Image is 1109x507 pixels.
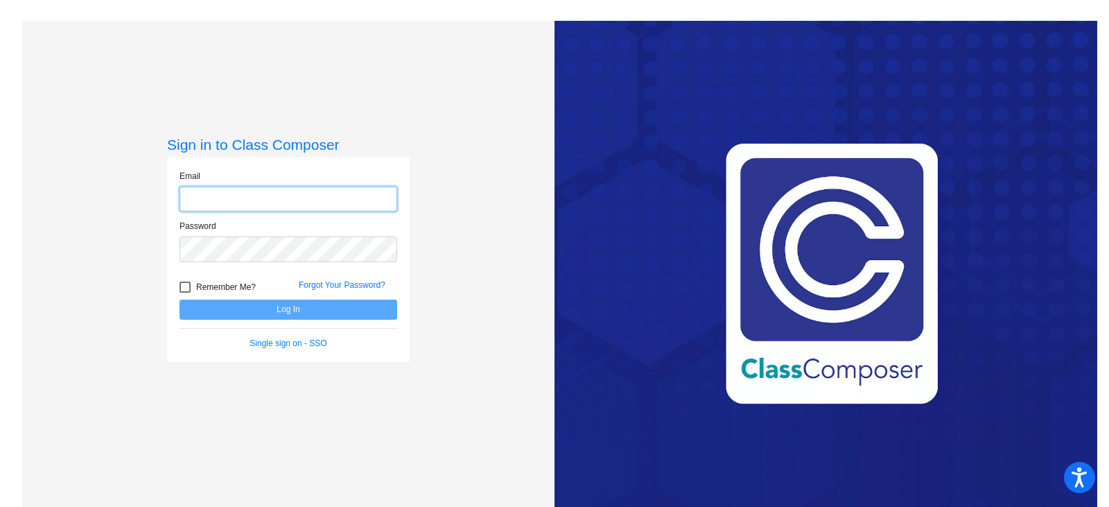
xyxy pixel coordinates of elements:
[299,280,385,290] a: Forgot Your Password?
[180,170,200,182] label: Email
[180,300,397,320] button: Log In
[167,136,410,153] h3: Sign in to Class Composer
[250,338,326,348] a: Single sign on - SSO
[180,220,216,232] label: Password
[196,279,256,295] span: Remember Me?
